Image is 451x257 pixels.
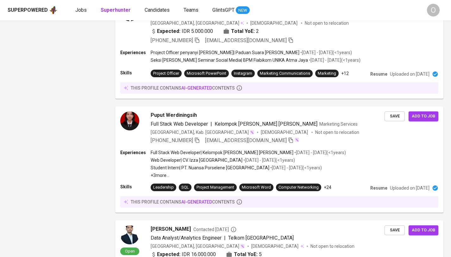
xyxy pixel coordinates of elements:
[250,20,298,26] span: [DEMOGRAPHIC_DATA]
[181,185,189,191] div: SQL
[249,130,254,135] img: magic_wand.svg
[184,7,198,13] span: Teams
[184,6,200,14] a: Teams
[412,113,435,120] span: Add to job
[370,185,387,191] p: Resume
[240,244,245,249] img: magic_wand.svg
[260,71,310,77] div: Marketing Communications
[151,172,346,179] p: +3 more ...
[385,111,405,121] button: Save
[187,71,226,77] div: Microsoft PowerPoint
[193,226,237,233] span: Contacted [DATE]
[120,149,151,156] p: Experiences
[370,71,387,77] p: Resume
[390,185,429,191] p: Uploaded on [DATE]
[230,226,237,233] svg: By Batam recruiter
[8,7,48,14] div: Superpowered
[242,157,295,163] p: • [DATE] - [DATE] ( <1 years )
[151,137,193,143] span: [PHONE_NUMBER]
[251,243,299,249] span: [DEMOGRAPHIC_DATA]
[75,7,87,13] span: Jobs
[427,4,440,16] div: O
[151,235,222,241] span: Data Analyst/Analytics Engineer
[236,7,250,14] span: NEW
[101,7,131,13] b: Superhunter
[151,243,245,249] div: [GEOGRAPHIC_DATA], [GEOGRAPHIC_DATA]
[388,227,402,234] span: Save
[385,225,405,235] button: Save
[120,225,139,244] img: f70a189b42533afeba73a1e8ce151db8.jpg
[294,137,299,142] img: magic_wand.svg
[205,137,287,143] span: [EMAIL_ADDRESS][DOMAIN_NAME]
[308,57,360,63] p: • [DATE] - [DATE] ( <1 years )
[205,37,287,43] span: [EMAIL_ADDRESS][DOMAIN_NAME]
[181,85,212,91] span: AI-generated
[120,184,151,190] p: Skills
[151,28,213,35] div: IDR 5.000.000
[157,28,180,35] b: Expected:
[131,85,235,91] p: this profile contains contents
[151,157,242,163] p: Web Developer | CV. Izza [GEOGRAPHIC_DATA]
[151,20,244,26] div: [GEOGRAPHIC_DATA], [GEOGRAPHIC_DATA]
[412,227,435,234] span: Add to job
[151,129,254,135] div: [GEOGRAPHIC_DATA], Kab. [GEOGRAPHIC_DATA]
[120,111,139,130] img: b7c9149093264e09c0a24eaa18a29987.jpg
[197,185,234,191] div: Project Management
[215,121,317,127] span: Kelompok [PERSON_NAME] [PERSON_NAME]
[269,165,322,171] p: • [DATE] - [DATE] ( <1 years )
[256,28,259,35] span: 2
[151,121,208,127] span: Full Stack Web Developer
[101,6,132,14] a: Superhunter
[131,199,235,205] p: this profile contains contents
[390,71,429,77] p: Uploaded on [DATE]
[151,111,197,119] span: Puput Werdiningsih
[120,49,151,56] p: Experiences
[122,248,137,254] span: Open
[293,149,346,156] p: • [DATE] - [DATE] ( <1 years )
[305,20,349,26] p: Not open to relocation
[151,49,299,56] p: Project Officer penyanyi [PERSON_NAME] | Paduan Suara [PERSON_NAME]
[153,185,174,191] div: Leadership
[210,120,212,128] span: |
[409,111,438,121] button: Add to job
[153,71,179,77] div: Project Officer
[212,6,250,14] a: GlintsGPT NEW
[318,71,336,77] div: Marketing
[151,225,191,233] span: [PERSON_NAME]
[151,37,193,43] span: [PHONE_NUMBER]
[409,225,438,235] button: Add to job
[151,165,269,171] p: Student Intern | PT. Nuansa Porselene [GEOGRAPHIC_DATA]
[279,185,319,191] div: Computer Networking
[49,5,58,15] img: app logo
[231,28,255,35] b: Total YoE:
[242,185,271,191] div: Microsoft Word
[151,57,308,63] p: Seksi [PERSON_NAME] Seminar Social Media | BPM Fiabikom UNIKA Atma Jaya
[261,129,309,135] span: [DEMOGRAPHIC_DATA]
[120,70,151,76] p: Skills
[115,106,443,213] a: Puput WerdiningsihFull Stack Web Developer|Kelompok [PERSON_NAME] [PERSON_NAME]Marketing Services...
[319,122,358,127] span: Marketing Services
[324,184,331,191] p: +24
[299,49,352,56] p: • [DATE] - [DATE] ( <1 years )
[212,7,235,13] span: GlintsGPT
[75,6,88,14] a: Jobs
[181,199,212,204] span: AI-generated
[341,70,349,77] p: +12
[224,234,226,242] span: |
[145,7,170,13] span: Candidates
[315,129,359,135] p: Not open to relocation
[388,113,402,120] span: Save
[234,71,252,77] div: Instagram
[145,6,171,14] a: Candidates
[310,243,354,249] p: Not open to relocation
[228,235,294,241] span: Telkom [GEOGRAPHIC_DATA]
[151,149,293,156] p: Full Stack Web Developer | Kelompok [PERSON_NAME] [PERSON_NAME]
[8,5,58,15] a: Superpoweredapp logo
